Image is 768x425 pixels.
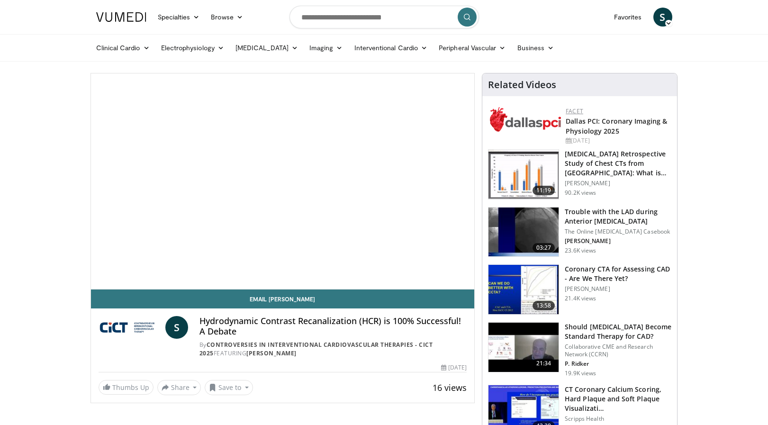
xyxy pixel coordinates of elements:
a: Controversies in Interventional Cardiovascular Therapies - CICT 2025 [199,341,433,357]
a: 13:58 Coronary CTA for Assessing CAD - Are We There Yet? [PERSON_NAME] 21.4K views [488,264,671,315]
p: 23.6K views [565,247,596,254]
h3: CT Coronary Calcium Scoring, Hard Plaque and Soft Plaque Visualizati… [565,385,671,413]
a: Specialties [152,8,206,27]
span: 11:19 [533,186,555,195]
p: The Online [MEDICAL_DATA] Casebook [565,228,671,235]
a: Clinical Cardio [90,38,155,57]
img: c2eb46a3-50d3-446d-a553-a9f8510c7760.150x105_q85_crop-smart_upscale.jpg [488,150,559,199]
a: Favorites [608,8,648,27]
a: S [653,8,672,27]
a: Browse [205,8,249,27]
p: P. Ridker [565,360,671,368]
button: Save to [205,380,253,395]
a: S [165,316,188,339]
a: 03:27 Trouble with the LAD during Anterior [MEDICAL_DATA] The Online [MEDICAL_DATA] Casebook [PER... [488,207,671,257]
a: 21:34 Should [MEDICAL_DATA] Become Standard Therapy for CAD? Collaborative CME and Research Netwo... [488,322,671,377]
img: 939357b5-304e-4393-95de-08c51a3c5e2a.png.150x105_q85_autocrop_double_scale_upscale_version-0.2.png [490,107,561,132]
a: Email [PERSON_NAME] [91,289,475,308]
span: 03:27 [533,243,555,253]
p: 19.9K views [565,370,596,377]
div: By FEATURING [199,341,467,358]
button: Share [157,380,201,395]
p: [PERSON_NAME] [565,285,671,293]
div: [DATE] [441,363,467,372]
h3: Should [MEDICAL_DATA] Become Standard Therapy for CAD? [565,322,671,341]
h4: Related Videos [488,79,556,90]
span: 16 views [433,382,467,393]
div: [DATE] [566,136,669,145]
video-js: Video Player [91,73,475,289]
img: Controversies in Interventional Cardiovascular Therapies - CICT 2025 [99,316,162,339]
img: ABqa63mjaT9QMpl35hMDoxOmtxO3TYNt_2.150x105_q85_crop-smart_upscale.jpg [488,208,559,257]
p: [PERSON_NAME] [565,180,671,187]
h3: Coronary CTA for Assessing CAD - Are We There Yet? [565,264,671,283]
img: 34b2b9a4-89e5-4b8c-b553-8a638b61a706.150x105_q85_crop-smart_upscale.jpg [488,265,559,314]
img: VuMedi Logo [96,12,146,22]
a: Peripheral Vascular [433,38,511,57]
p: [PERSON_NAME] [565,237,671,245]
img: eb63832d-2f75-457d-8c1a-bbdc90eb409c.150x105_q85_crop-smart_upscale.jpg [488,323,559,372]
a: Thumbs Up [99,380,154,395]
a: Business [512,38,560,57]
h3: Trouble with the LAD during Anterior [MEDICAL_DATA] [565,207,671,226]
span: 13:58 [533,301,555,310]
p: Collaborative CME and Research Network (CCRN) [565,343,671,358]
span: 21:34 [533,359,555,368]
h3: [MEDICAL_DATA] Retrospective Study of Chest CTs from [GEOGRAPHIC_DATA]: What is the Re… [565,149,671,178]
a: 11:19 [MEDICAL_DATA] Retrospective Study of Chest CTs from [GEOGRAPHIC_DATA]: What is the Re… [PE... [488,149,671,199]
a: Electrophysiology [155,38,230,57]
a: Imaging [304,38,349,57]
input: Search topics, interventions [289,6,479,28]
a: [PERSON_NAME] [246,349,297,357]
a: [MEDICAL_DATA] [230,38,304,57]
a: Dallas PCI: Coronary Imaging & Physiology 2025 [566,117,667,136]
p: 21.4K views [565,295,596,302]
a: FACET [566,107,583,115]
h4: Hydrodynamic Contrast Recanalization (HCR) is 100% Successful! A Debate [199,316,467,336]
a: Interventional Cardio [349,38,434,57]
p: 90.2K views [565,189,596,197]
p: Scripps Health [565,415,671,423]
